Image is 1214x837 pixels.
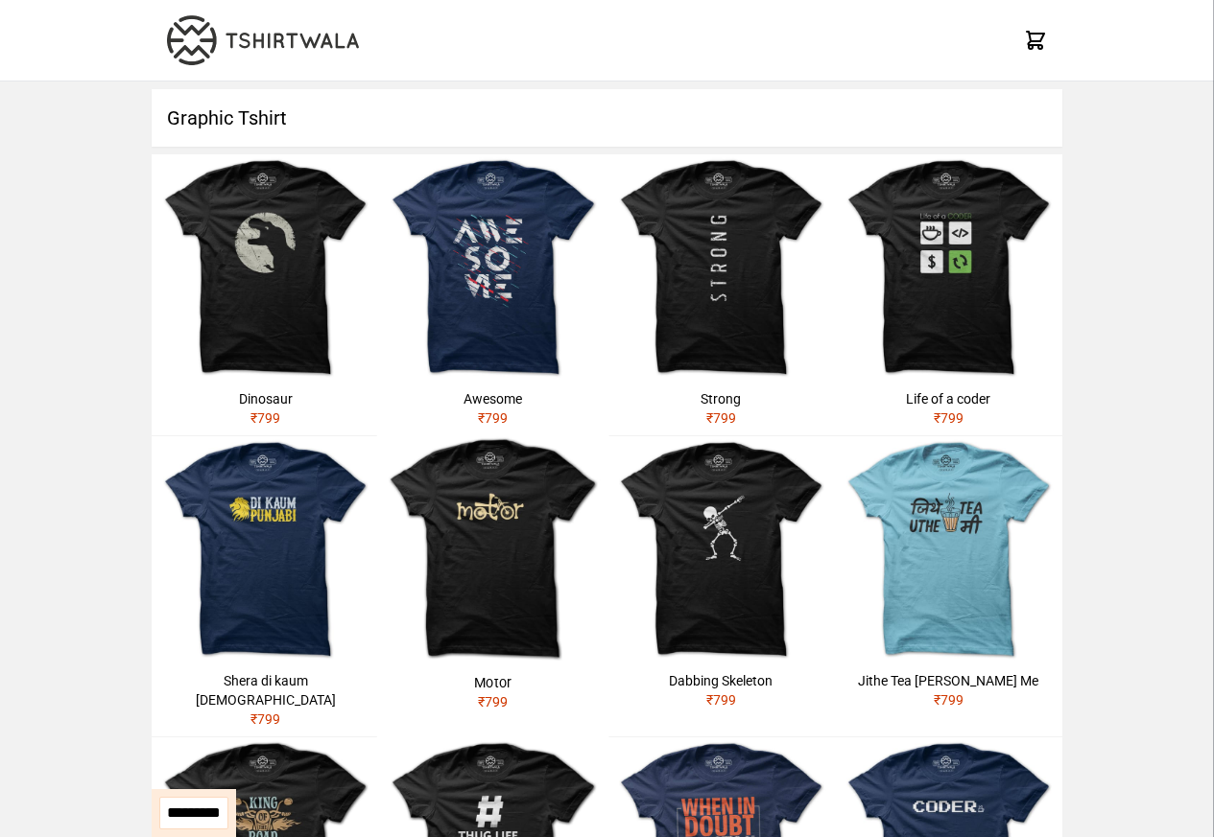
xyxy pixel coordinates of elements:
div: Jithe Tea [PERSON_NAME] Me [843,671,1055,690]
div: Strong [615,389,827,408]
span: ₹ 799 [478,410,508,426]
div: Life of a coder [843,389,1055,408]
img: TW-LOGO-400-104.png [167,15,359,65]
img: dinosaur.jpg [152,154,379,382]
h1: Graphic Tshirt [152,89,1062,147]
a: Jithe Tea [PERSON_NAME] Me₹799 [835,436,1062,717]
img: jithe-tea-uthe-me.jpg [835,436,1062,663]
a: Motor₹799 [377,433,609,720]
span: ₹ 799 [706,410,736,426]
a: Awesome₹799 [379,154,607,435]
div: Dabbing Skeleton [615,671,827,690]
div: Shera di kaum [DEMOGRAPHIC_DATA] [159,671,371,709]
span: ₹ 799 [250,711,280,727]
img: awesome.jpg [379,154,607,382]
span: ₹ 799 [478,694,509,709]
div: Awesome [387,389,599,408]
img: life-of-a-coder.jpg [835,154,1062,382]
span: ₹ 799 [706,692,736,708]
a: Life of a coder₹799 [835,154,1062,435]
a: Shera di kaum [DEMOGRAPHIC_DATA]₹799 [152,436,379,736]
span: ₹ 799 [934,410,964,426]
img: shera-di-kaum-punjabi-1.jpg [152,436,379,663]
a: Dabbing Skeleton₹799 [607,436,835,717]
img: skeleton-dabbing.jpg [607,436,835,663]
span: ₹ 799 [250,410,280,426]
div: Dinosaur [159,389,371,408]
div: Motor [385,672,602,691]
img: motor.jpg [377,433,609,665]
img: strong.jpg [607,154,835,382]
a: Strong₹799 [607,154,835,435]
span: ₹ 799 [934,692,964,708]
a: Dinosaur₹799 [152,154,379,435]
